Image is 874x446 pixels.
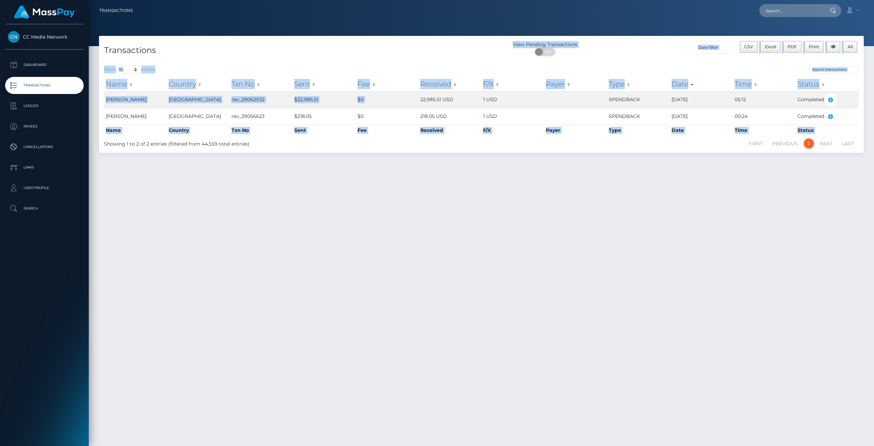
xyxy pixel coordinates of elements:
[5,159,84,176] a: Links
[607,91,670,108] td: SPENDBACK
[809,66,859,73] input: Search transactions
[744,44,753,49] span: CSV
[8,142,81,152] p: Cancellations
[8,80,81,91] p: Transactions
[104,138,412,148] div: Showing 1 to 2 of 2 entries (filtered from 44,559 total entries)
[419,125,481,136] th: Received
[230,108,293,125] td: rev_29056623
[740,41,758,53] button: CSV
[796,125,859,136] th: Status
[293,108,355,125] td: $218.05
[230,91,293,108] td: rev_29062932
[8,101,81,111] p: Ledger
[5,77,84,94] a: Transactions
[99,3,133,18] a: Transactions
[8,31,19,43] img: CC Media Network
[733,91,796,108] td: 05:12
[481,108,544,125] td: 1 USD
[481,125,544,136] th: F/X
[5,118,84,135] a: Payees
[843,41,857,53] button: All
[733,108,796,125] td: 00:24
[8,203,81,214] p: Search
[796,77,859,91] th: Status: activate to sort column ascending
[5,138,84,156] a: Cancellations
[106,113,146,119] span: [PERSON_NAME]
[293,77,355,91] th: Sent: activate to sort column ascending
[5,34,84,40] span: CC Media Network
[670,77,733,91] th: Date: activate to sort column ascending
[8,121,81,132] p: Payees
[760,41,780,53] button: Excel
[848,44,853,49] span: All
[104,77,167,91] th: Name: activate to sort column ascending
[293,91,355,108] td: $22,985.51
[788,44,797,49] span: PDF
[419,91,481,108] td: 22,985.51 USD
[481,77,544,91] th: F/X: activate to sort column ascending
[104,44,476,56] h4: Transactions
[804,138,814,149] a: 1
[356,125,419,136] th: Fee
[116,66,141,73] select: Showentries
[293,125,355,136] th: Sent
[733,125,796,136] th: Time
[783,41,802,53] button: PDF
[670,91,733,108] td: [DATE]
[539,48,556,56] span: OFF
[5,200,84,217] a: Search
[796,91,859,108] td: Completed
[104,66,155,73] label: Show entries
[607,125,670,136] th: Type
[5,179,84,197] a: User Profile
[765,44,776,49] span: Excel
[167,91,230,108] td: [GEOGRAPHIC_DATA]
[544,125,607,136] th: Payer
[419,77,481,91] th: Received: activate to sort column ascending
[809,44,819,49] span: Print
[759,4,823,17] input: Search...
[796,108,859,125] td: Completed
[607,108,670,125] td: SPENDBACK
[804,41,824,53] button: Print
[356,91,419,108] td: $0
[8,60,81,70] p: Dashboard
[419,108,481,125] td: 218.05 USD
[230,77,293,91] th: Txn No: activate to sort column ascending
[14,5,75,19] img: MassPay Logo
[167,108,230,125] td: [GEOGRAPHIC_DATA]
[356,108,419,125] td: $0
[8,183,81,193] p: User Profile
[356,77,419,91] th: Fee: activate to sort column ascending
[104,125,167,136] th: Name
[106,96,146,103] span: [PERSON_NAME]
[5,56,84,73] a: Dashboard
[481,41,609,48] div: View Pending Transactions
[670,125,733,136] th: Date
[827,41,841,53] button: Column visibility
[481,91,544,108] td: 1 USD
[230,125,293,136] th: Txn No
[607,77,670,91] th: Type: activate to sort column ascending
[544,77,607,91] th: Payer: activate to sort column ascending
[5,97,84,114] a: Ledger
[167,125,230,136] th: Country
[167,77,230,91] th: Country: activate to sort column ascending
[692,41,737,54] input: Date filter
[8,162,81,173] p: Links
[670,108,733,125] td: [DATE]
[733,77,796,91] th: Time: activate to sort column ascending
